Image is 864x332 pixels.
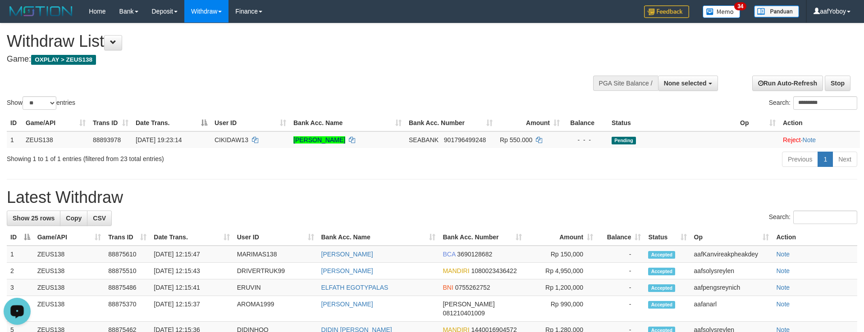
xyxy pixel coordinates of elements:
[150,229,233,246] th: Date Trans.: activate to sort column ascending
[776,251,790,258] a: Note
[136,136,182,144] span: [DATE] 19:23:14
[66,215,82,222] span: Copy
[597,229,645,246] th: Balance: activate to sort column ascending
[443,267,469,274] span: MANDIRI
[593,76,658,91] div: PGA Site Balance /
[150,246,233,263] td: [DATE] 12:15:47
[825,76,850,91] a: Stop
[608,115,736,131] th: Status
[455,284,490,291] span: Copy 0755262752 to clipboard
[648,251,675,259] span: Accepted
[22,115,89,131] th: Game/API: activate to sort column ascending
[4,4,31,31] button: Open LiveChat chat widget
[7,131,22,148] td: 1
[658,76,718,91] button: None selected
[439,229,526,246] th: Bank Acc. Number: activate to sort column ascending
[496,115,563,131] th: Amount: activate to sort column ascending
[7,229,34,246] th: ID: activate to sort column descending
[803,136,816,144] a: Note
[664,80,707,87] span: None selected
[644,5,689,18] img: Feedback.jpg
[526,246,597,263] td: Rp 150,000
[233,229,318,246] th: User ID: activate to sort column ascending
[563,115,608,131] th: Balance
[132,115,211,131] th: Date Trans.: activate to sort column descending
[105,229,150,246] th: Trans ID: activate to sort column ascending
[7,246,34,263] td: 1
[597,263,645,279] td: -
[776,267,790,274] a: Note
[7,279,34,296] td: 3
[34,296,105,322] td: ZEUS138
[34,246,105,263] td: ZEUS138
[471,267,517,274] span: Copy 1080023436422 to clipboard
[321,267,373,274] a: [PERSON_NAME]
[443,284,453,291] span: BNI
[211,115,290,131] th: User ID: activate to sort column ascending
[457,251,492,258] span: Copy 3690128682 to clipboard
[793,211,857,224] input: Search:
[752,76,823,91] a: Run Auto-Refresh
[34,229,105,246] th: Game/API: activate to sort column ascending
[23,96,56,110] select: Showentries
[105,263,150,279] td: 88875510
[443,301,494,308] span: [PERSON_NAME]
[444,136,486,144] span: Copy 901796499248 to clipboard
[7,188,857,206] h1: Latest Withdraw
[7,115,22,131] th: ID
[215,136,248,144] span: CIKIDAW13
[443,251,455,258] span: BCA
[34,279,105,296] td: ZEUS138
[773,229,857,246] th: Action
[150,279,233,296] td: [DATE] 12:15:41
[832,152,857,167] a: Next
[105,246,150,263] td: 88875610
[31,55,96,65] span: OXPLAY > ZEUS138
[818,152,833,167] a: 1
[526,229,597,246] th: Amount: activate to sort column ascending
[405,115,496,131] th: Bank Acc. Number: activate to sort column ascending
[597,279,645,296] td: -
[690,246,773,263] td: aafKanvireakpheakdey
[233,296,318,322] td: AROMA1999
[233,246,318,263] td: MARIMAS138
[233,279,318,296] td: ERUVIN
[703,5,741,18] img: Button%20Memo.svg
[612,137,636,144] span: Pending
[318,229,439,246] th: Bank Acc. Name: activate to sort column ascending
[648,301,675,309] span: Accepted
[7,55,567,64] h4: Game:
[690,296,773,322] td: aafanarl
[105,296,150,322] td: 88875370
[793,96,857,110] input: Search:
[734,2,746,10] span: 34
[7,211,60,226] a: Show 25 rows
[60,211,87,226] a: Copy
[567,135,604,144] div: - - -
[782,152,818,167] a: Previous
[7,4,75,18] img: MOTION_logo.png
[321,301,373,308] a: [PERSON_NAME]
[7,263,34,279] td: 2
[783,136,801,144] a: Reject
[769,96,857,110] label: Search:
[779,131,860,148] td: ·
[500,136,532,144] span: Rp 550.000
[526,279,597,296] td: Rp 1,200,000
[293,136,345,144] a: [PERSON_NAME]
[690,229,773,246] th: Op: activate to sort column ascending
[648,268,675,275] span: Accepted
[13,215,55,222] span: Show 25 rows
[409,136,439,144] span: SEABANK
[776,284,790,291] a: Note
[87,211,112,226] a: CSV
[34,263,105,279] td: ZEUS138
[7,32,567,50] h1: Withdraw List
[290,115,405,131] th: Bank Acc. Name: activate to sort column ascending
[93,215,106,222] span: CSV
[690,263,773,279] td: aafsolysreylen
[22,131,89,148] td: ZEUS138
[233,263,318,279] td: DRIVERTRUK99
[769,211,857,224] label: Search:
[7,151,353,163] div: Showing 1 to 1 of 1 entries (filtered from 23 total entries)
